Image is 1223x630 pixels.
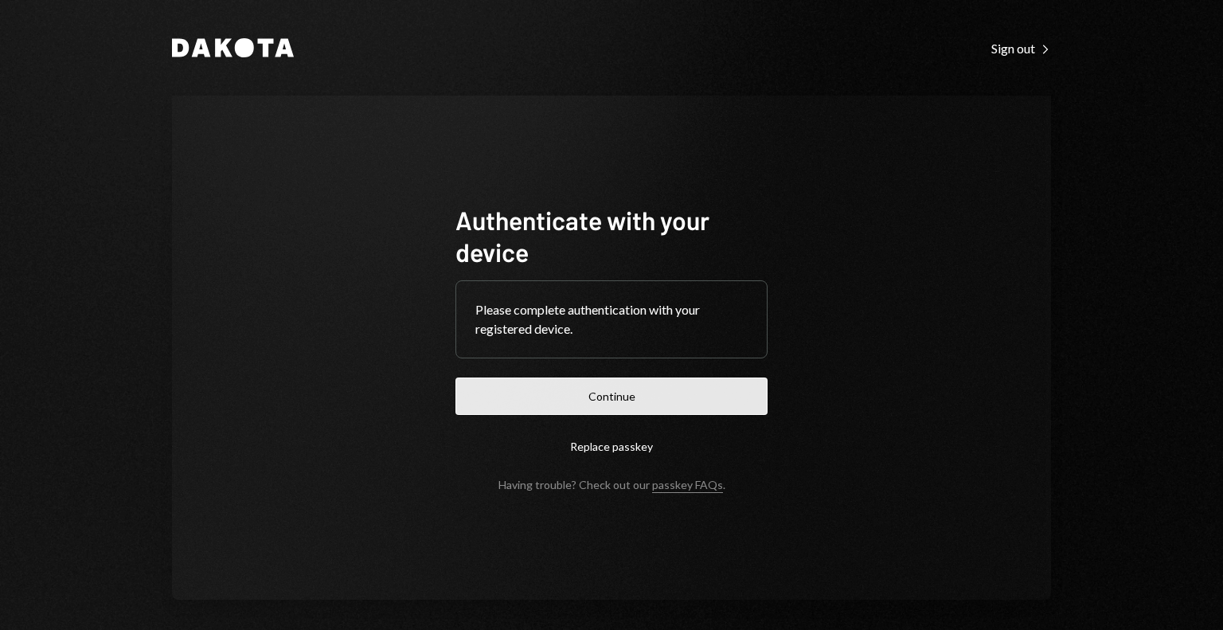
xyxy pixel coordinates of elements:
[455,204,768,268] h1: Authenticate with your device
[455,428,768,465] button: Replace passkey
[455,378,768,415] button: Continue
[652,478,723,493] a: passkey FAQs
[991,39,1051,57] a: Sign out
[991,41,1051,57] div: Sign out
[498,478,725,491] div: Having trouble? Check out our .
[475,300,748,338] div: Please complete authentication with your registered device.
